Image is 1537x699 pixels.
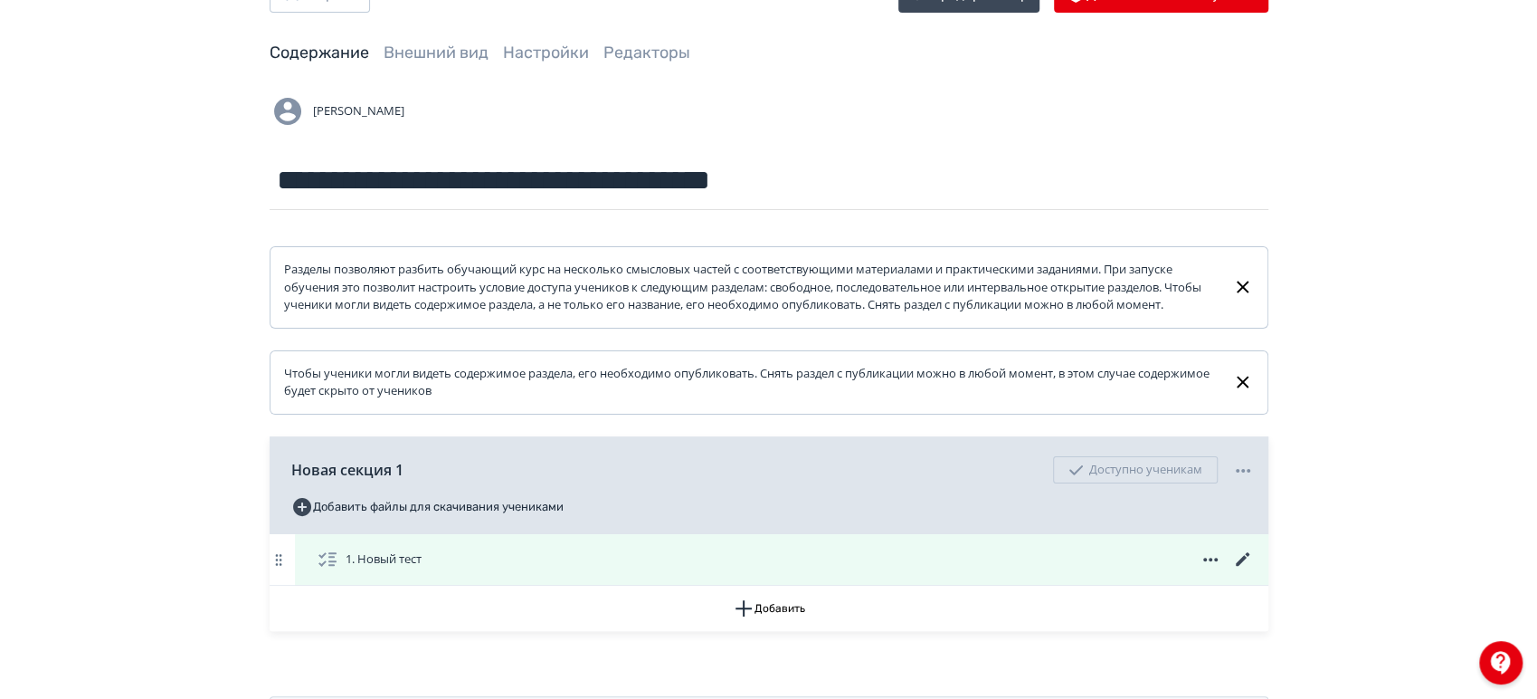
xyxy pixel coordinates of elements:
[384,43,489,62] a: Внешний вид
[313,102,404,120] span: [PERSON_NAME]
[1053,456,1218,484] div: Доступно ученикам
[291,459,403,481] span: Новая секция 1
[284,365,1219,400] div: Чтобы ученики могли видеть содержимое раздела, его необходимо опубликовать. Снять раздел с публик...
[603,43,690,62] a: Редакторы
[284,261,1219,314] div: Разделы позволяют разбить обучающий курс на несколько смысловых частей с соответствующими материа...
[270,534,1268,586] div: 1. Новый тест
[291,493,564,522] button: Добавить файлы для скачивания учениками
[270,43,369,62] a: Содержание
[503,43,589,62] a: Настройки
[346,551,422,569] span: 1. Новый тест
[270,586,1268,631] button: Добавить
